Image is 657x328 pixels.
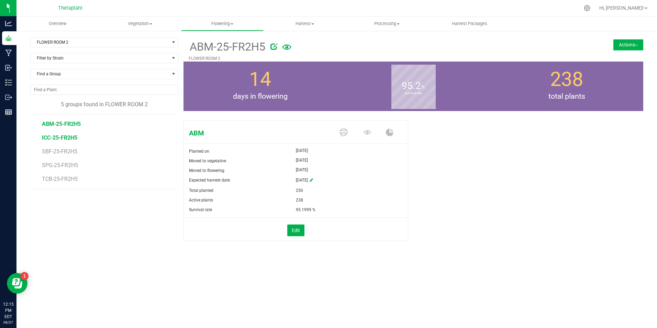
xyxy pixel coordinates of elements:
[189,168,224,173] span: Moved to flowering
[296,166,308,174] span: [DATE]
[42,162,78,168] span: SPG-25-FR2H5
[189,62,332,111] group-info-box: Days in flowering
[296,205,315,215] span: 95.1999 %
[99,21,181,27] span: Vegetation
[264,17,346,31] a: Harvest
[264,21,346,27] span: Harvest
[20,272,29,280] iframe: Resource center unread badge
[443,21,497,27] span: Harvest Packages
[189,158,226,163] span: Moved to vegetative
[189,198,213,203] span: Active plants
[42,121,81,127] span: ABM-25-FR2H5
[391,63,436,124] b: survival rate
[346,21,428,27] span: Processing
[287,225,304,236] button: Edit
[189,188,213,193] span: Total planted
[16,17,99,31] a: Overview
[31,85,178,95] input: NO DATA FOUND
[42,134,77,141] span: ICC-25-FR2H5
[42,148,77,155] span: SBF-25-FR2H5
[296,146,308,155] span: [DATE]
[5,50,12,56] inline-svg: Manufacturing
[183,91,337,102] span: days in flowering
[99,17,181,31] a: Vegetation
[599,5,644,11] span: Hi, [PERSON_NAME]!
[346,17,428,31] a: Processing
[5,79,12,86] inline-svg: Inventory
[189,55,561,62] p: FLOWER ROOM 2
[42,176,78,182] span: TCB-25-FR2H5
[5,109,12,116] inline-svg: Reports
[296,186,303,195] span: 250
[31,53,169,63] span: Filter by Strain
[342,62,485,111] group-info-box: Survival rate
[31,37,169,47] span: FLOWER ROOM 2
[7,273,27,294] iframe: Resource center
[296,195,303,205] span: 238
[550,68,583,91] span: 238
[58,5,82,11] span: Theraplant
[3,320,13,325] p: 08/27
[613,39,643,50] button: Actions
[296,156,308,164] span: [DATE]
[189,207,212,212] span: Survival rate
[428,17,511,31] a: Harvest Packages
[181,17,264,31] a: Flowering
[5,94,12,101] inline-svg: Outbound
[490,91,643,102] span: total plants
[583,5,591,11] div: Manage settings
[5,35,12,42] inline-svg: Grow
[40,21,76,27] span: Overview
[189,39,265,55] span: ABM-25-FR2H5
[31,69,169,79] span: Find a Group
[189,149,209,154] span: Planted on
[3,301,13,320] p: 12:15 PM EDT
[5,20,12,27] inline-svg: Analytics
[296,175,308,186] span: [DATE]
[30,100,178,109] div: 5 groups found in FLOWER ROOM 2
[495,62,638,111] group-info-box: Total number of plants
[181,21,263,27] span: Flowering
[249,68,271,91] span: 14
[5,64,12,71] inline-svg: Inbound
[184,128,333,138] span: ABM
[189,178,230,183] span: Expected harvest date
[169,37,178,47] span: select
